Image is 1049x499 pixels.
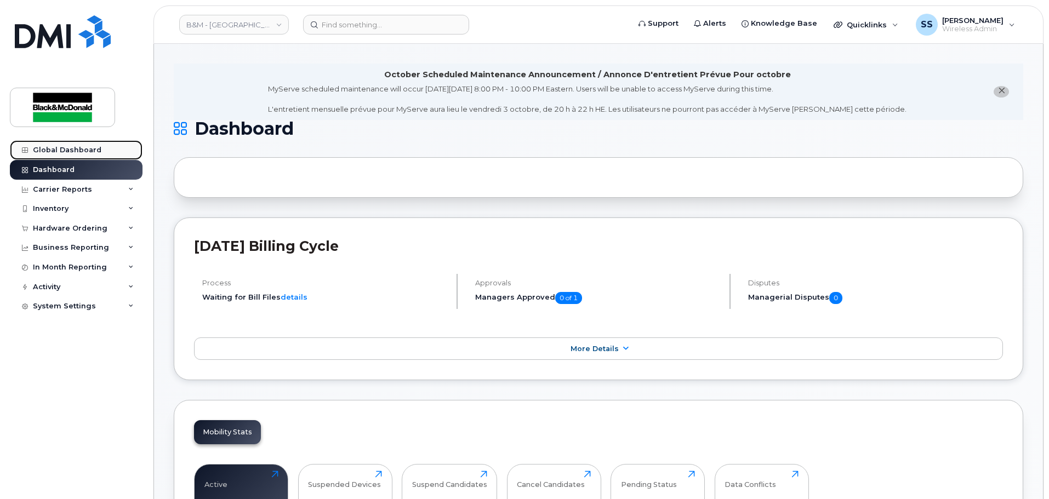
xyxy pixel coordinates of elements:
[829,292,842,304] span: 0
[202,292,447,302] li: Waiting for Bill Files
[571,345,619,353] span: More Details
[725,471,776,489] div: Data Conflicts
[194,238,1003,254] h2: [DATE] Billing Cycle
[268,84,907,114] div: MyServe scheduled maintenance will occur [DATE][DATE] 8:00 PM - 10:00 PM Eastern. Users will be u...
[384,69,791,81] div: October Scheduled Maintenance Announcement / Annonce D'entretient Prévue Pour octobre
[555,292,582,304] span: 0 of 1
[204,471,227,489] div: Active
[308,471,381,489] div: Suspended Devices
[281,292,307,301] a: details
[412,471,487,489] div: Suspend Candidates
[621,471,677,489] div: Pending Status
[202,279,447,287] h4: Process
[475,279,720,287] h4: Approvals
[994,86,1009,97] button: close notification
[748,279,1003,287] h4: Disputes
[195,121,294,137] span: Dashboard
[748,292,1003,304] h5: Managerial Disputes
[517,471,585,489] div: Cancel Candidates
[475,292,720,304] h5: Managers Approved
